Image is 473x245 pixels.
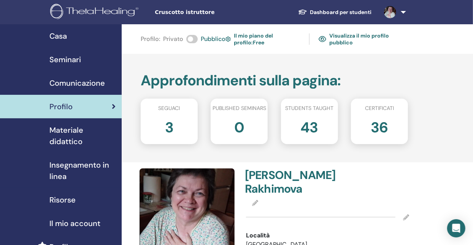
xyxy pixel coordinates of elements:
[49,77,105,89] span: Comunicazione
[163,35,183,44] span: Privato
[141,35,160,44] span: Profilo :
[225,30,300,48] a: Il mio piano del profilo:Free
[384,6,396,18] img: default.jpg
[49,54,81,65] span: Seminari
[298,9,307,15] img: graduation-cap-white.svg
[49,194,76,206] span: Risorse
[319,36,326,42] img: eye.svg
[49,101,73,112] span: Profilo
[292,5,378,19] a: Dashboard per studenti
[141,72,408,90] h2: Approfondimenti sulla pagina :
[49,218,100,229] span: Il mio account
[49,30,67,42] span: Casa
[285,104,333,112] span: Students taught
[319,30,408,48] a: Visualizza il mio profilo pubblico
[165,115,173,137] h2: 3
[447,219,465,237] div: Open Intercom Messenger
[301,115,318,137] h2: 43
[371,115,388,137] h2: 36
[50,4,141,21] img: logo.png
[245,168,323,196] h4: [PERSON_NAME] Rakhimova
[246,231,270,240] span: Località
[159,104,180,112] span: Seguaci
[201,35,225,44] span: Pubblico
[49,124,116,147] span: Materiale didattico
[49,159,116,182] span: Insegnamento in linea
[155,8,269,16] span: Cruscotto istruttore
[234,115,244,137] h2: 0
[225,35,231,43] img: cog.svg
[213,104,266,112] span: Published seminars
[365,104,394,112] span: Certificati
